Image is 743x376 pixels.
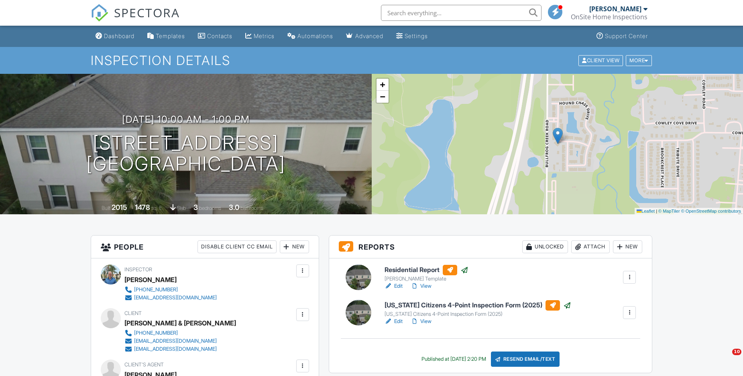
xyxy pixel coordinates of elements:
[124,362,164,368] span: Client's Agent
[124,310,142,316] span: Client
[124,345,230,353] a: [EMAIL_ADDRESS][DOMAIN_NAME]
[658,209,680,213] a: © MapTiler
[385,265,468,275] h6: Residential Report
[411,317,432,325] a: View
[254,33,275,39] div: Metrics
[124,274,177,286] div: [PERSON_NAME]
[229,203,239,211] div: 3.0
[637,209,655,213] a: Leaflet
[522,240,568,253] div: Unlocked
[151,205,163,211] span: sq. ft.
[656,209,657,213] span: |
[124,286,217,294] a: [PHONE_NUMBER]
[102,205,110,211] span: Built
[124,294,217,302] a: [EMAIL_ADDRESS][DOMAIN_NAME]
[280,240,309,253] div: New
[681,209,741,213] a: © OpenStreetMap contributors
[195,29,236,44] a: Contacts
[421,356,486,362] div: Published at [DATE] 2:20 PM
[343,29,387,44] a: Advanced
[91,236,319,258] h3: People
[86,132,285,175] h1: [STREET_ADDRESS] [GEOGRAPHIC_DATA]
[91,4,108,22] img: The Best Home Inspection Software - Spectora
[605,33,648,39] div: Support Center
[112,203,127,211] div: 2015
[329,236,652,258] h3: Reports
[385,265,468,283] a: Residential Report [PERSON_NAME] Template
[92,29,138,44] a: Dashboard
[91,53,653,67] h1: Inspection Details
[207,33,232,39] div: Contacts
[553,128,563,144] img: Marker
[380,91,385,102] span: −
[134,338,217,344] div: [EMAIL_ADDRESS][DOMAIN_NAME]
[385,276,468,282] div: [PERSON_NAME] Template
[385,311,571,317] div: [US_STATE] Citizens 4-Point Inspection Form (2025)
[732,349,741,355] span: 10
[377,79,389,91] a: Zoom in
[593,29,651,44] a: Support Center
[385,300,571,311] h6: [US_STATE] Citizens 4-Point Inspection Form (2025)
[613,240,642,253] div: New
[124,317,236,329] div: [PERSON_NAME] & [PERSON_NAME]
[411,282,432,290] a: View
[578,55,623,66] div: Client View
[124,337,230,345] a: [EMAIL_ADDRESS][DOMAIN_NAME]
[156,33,185,39] div: Templates
[297,33,333,39] div: Automations
[284,29,336,44] a: Automations (Basic)
[193,203,198,211] div: 3
[177,205,186,211] span: slab
[91,11,180,28] a: SPECTORA
[571,240,610,253] div: Attach
[134,295,217,301] div: [EMAIL_ADDRESS][DOMAIN_NAME]
[197,240,277,253] div: Disable Client CC Email
[716,349,735,368] iframe: Intercom live chat
[578,57,625,63] a: Client View
[144,29,188,44] a: Templates
[377,91,389,103] a: Zoom out
[114,4,180,21] span: SPECTORA
[199,205,221,211] span: bedrooms
[124,329,230,337] a: [PHONE_NUMBER]
[104,33,134,39] div: Dashboard
[135,203,150,211] div: 1478
[381,5,541,21] input: Search everything...
[491,352,560,367] div: Resend Email/Text
[385,317,403,325] a: Edit
[393,29,431,44] a: Settings
[380,79,385,89] span: +
[134,287,178,293] div: [PHONE_NUMBER]
[571,13,647,21] div: OnSite Home Inspections
[242,29,278,44] a: Metrics
[385,282,403,290] a: Edit
[589,5,641,13] div: [PERSON_NAME]
[134,330,178,336] div: [PHONE_NUMBER]
[626,55,652,66] div: More
[124,266,152,272] span: Inspector
[405,33,428,39] div: Settings
[122,114,250,125] h3: [DATE] 10:00 am - 1:00 pm
[240,205,263,211] span: bathrooms
[134,346,217,352] div: [EMAIL_ADDRESS][DOMAIN_NAME]
[355,33,383,39] div: Advanced
[385,300,571,318] a: [US_STATE] Citizens 4-Point Inspection Form (2025) [US_STATE] Citizens 4-Point Inspection Form (2...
